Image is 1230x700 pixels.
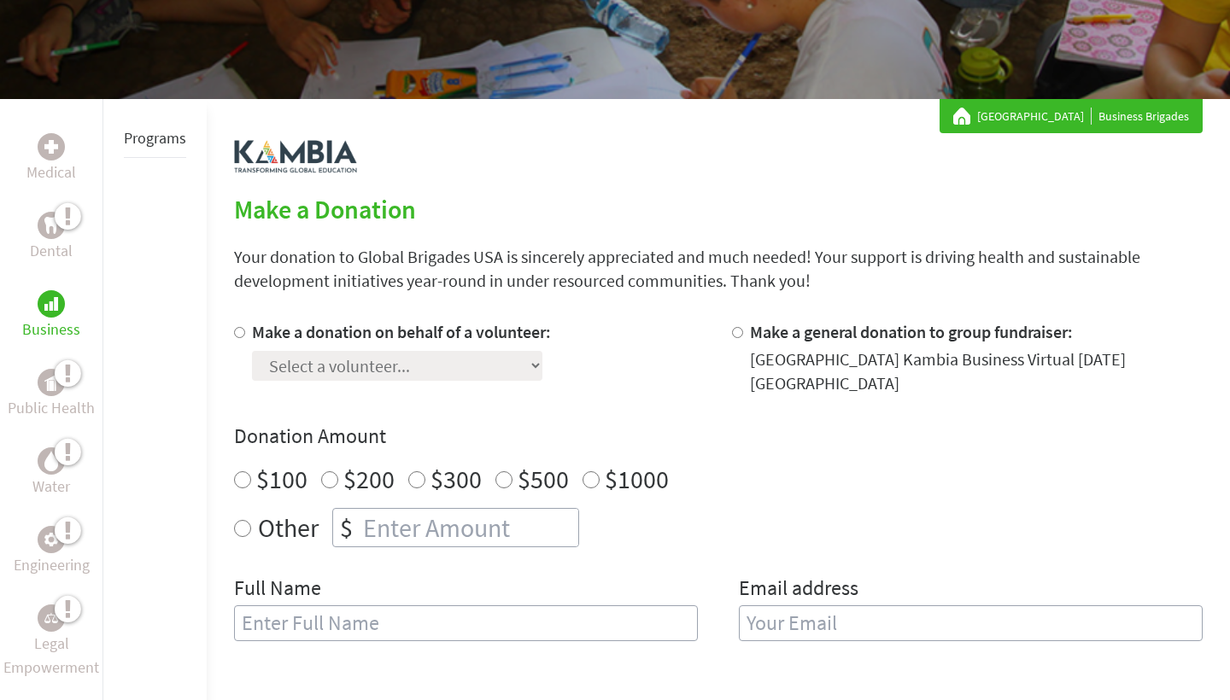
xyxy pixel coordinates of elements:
div: Legal Empowerment [38,604,65,632]
div: Public Health [38,369,65,396]
p: Public Health [8,396,95,420]
img: Business [44,297,58,311]
div: Water [38,447,65,475]
a: EngineeringEngineering [14,526,90,577]
div: [GEOGRAPHIC_DATA] Kambia Business Virtual [DATE] [GEOGRAPHIC_DATA] [750,347,1203,395]
label: $500 [518,463,569,495]
a: BusinessBusiness [22,290,80,341]
p: Medical [26,160,76,184]
img: Engineering [44,533,58,546]
div: Business Brigades [953,108,1189,125]
div: Engineering [38,526,65,553]
h2: Make a Donation [234,194,1203,225]
p: Your donation to Global Brigades USA is sincerely appreciated and much needed! Your support is dr... [234,245,1203,293]
p: Dental [30,239,73,263]
label: Email address [739,575,858,605]
div: Medical [38,133,65,160]
a: Programs [124,128,186,148]
input: Enter Amount [360,509,578,546]
label: Other [258,508,319,547]
img: logo-kambia.png [234,140,357,173]
label: Full Name [234,575,321,605]
img: Legal Empowerment [44,613,58,623]
a: [GEOGRAPHIC_DATA] [977,108,1092,125]
p: Business [22,318,80,341]
p: Engineering [14,553,90,577]
h4: Donation Amount [234,423,1203,450]
label: Make a general donation to group fundraiser: [750,321,1073,342]
div: $ [333,509,360,546]
label: Make a donation on behalf of a volunteer: [252,321,551,342]
p: Legal Empowerment [3,632,99,680]
label: $200 [343,463,395,495]
a: DentalDental [30,212,73,263]
a: WaterWater [32,447,70,499]
a: MedicalMedical [26,133,76,184]
label: $1000 [605,463,669,495]
img: Public Health [44,374,58,391]
img: Water [44,451,58,470]
label: $300 [430,463,482,495]
input: Your Email [739,605,1203,641]
li: Programs [124,120,186,158]
a: Legal EmpowermentLegal Empowerment [3,604,99,680]
img: Dental [44,217,58,233]
a: Public HealthPublic Health [8,369,95,420]
div: Dental [38,212,65,239]
p: Water [32,475,70,499]
input: Enter Full Name [234,605,698,641]
img: Medical [44,140,58,154]
div: Business [38,290,65,318]
label: $100 [256,463,307,495]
